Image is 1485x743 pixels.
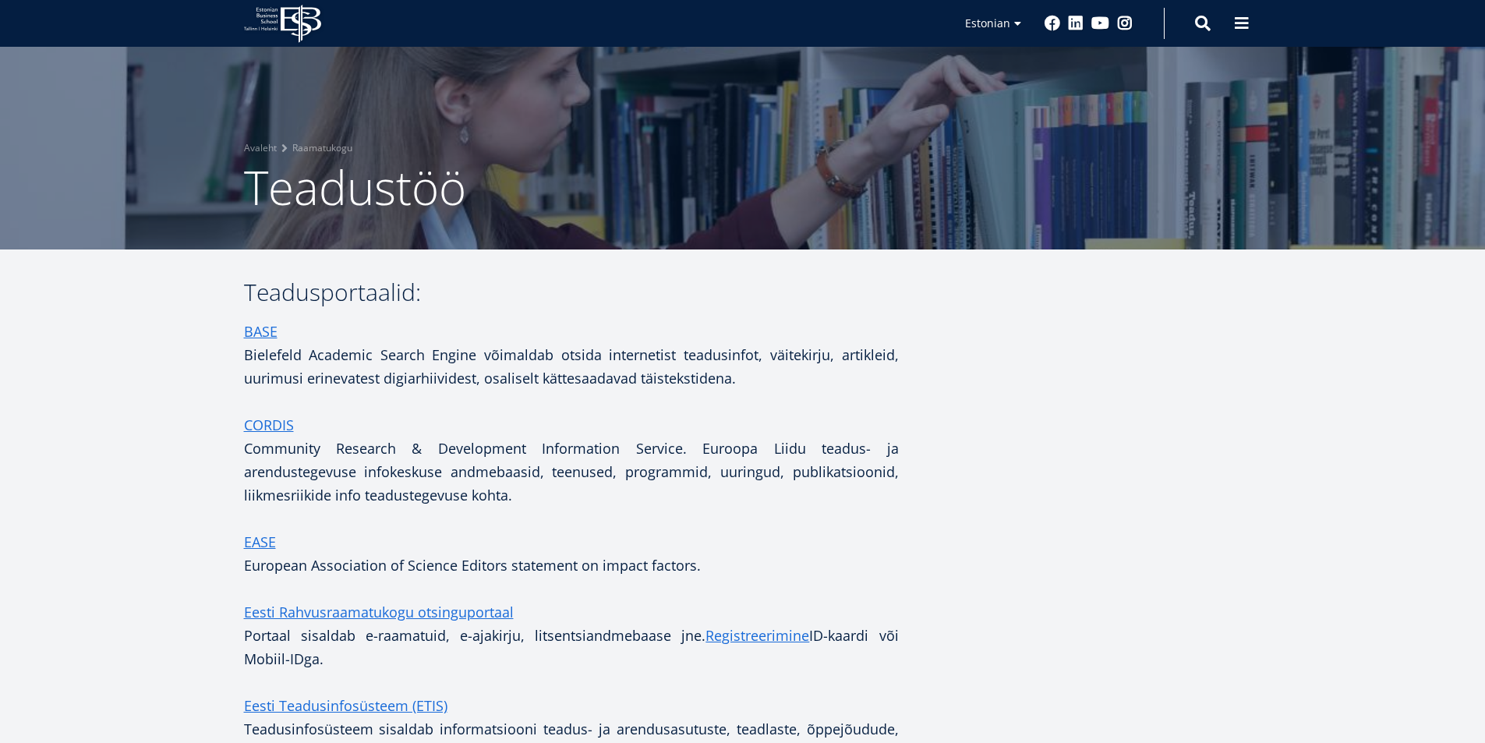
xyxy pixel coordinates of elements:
p: Portaal sisaldab e-raamatuid, e-ajakirju, litsentsiandmebaase jne. ID-kaardi või Mobiil-IDga. [244,600,899,670]
a: Facebook [1045,16,1060,31]
h3: Teadusportaalid: [244,281,899,304]
p: European Association of Science Editors statement on impact factors. [244,530,899,577]
a: Eesti Teadusinfosüsteem (ETIS) [244,694,447,717]
p: Bielefeld Academic Search Engine võimaldab otsida internetist teadusinfot, väitekirju, artikleid,... [244,320,899,390]
a: Instagram [1117,16,1133,31]
a: EASE [244,530,276,554]
p: Community Research & Development Information Service. Euroopa Liidu teadus- ja arendustegevuse in... [244,413,899,507]
a: Raamatukogu [292,140,352,156]
a: BASE [244,320,278,343]
span: Teadustöö [244,155,466,219]
a: Linkedin [1068,16,1084,31]
a: Eesti Rahvusraamatukogu otsinguportaal [244,600,514,624]
a: Avaleht [244,140,277,156]
a: Registreerimine [705,624,809,647]
a: CORDIS [244,413,294,437]
a: Youtube [1091,16,1109,31]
